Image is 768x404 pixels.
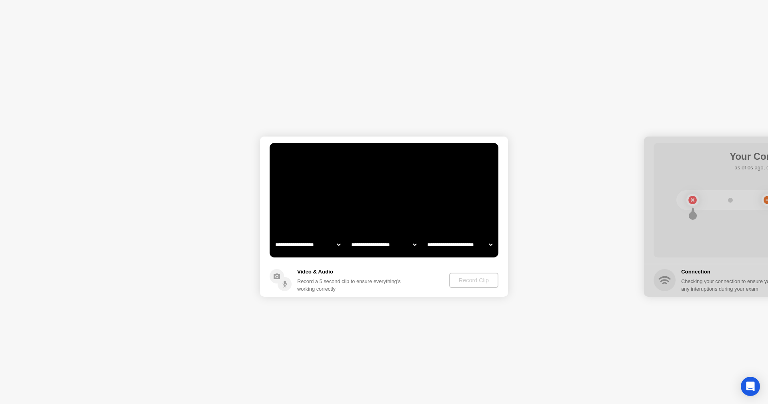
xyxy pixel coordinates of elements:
div: Record Clip [452,277,495,283]
button: Record Clip [449,273,498,288]
select: Available speakers [350,237,418,253]
div: Open Intercom Messenger [741,377,760,396]
select: Available cameras [274,237,342,253]
h5: Video & Audio [297,268,404,276]
select: Available microphones [426,237,494,253]
div: Record a 5 second clip to ensure everything’s working correctly [297,277,404,293]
